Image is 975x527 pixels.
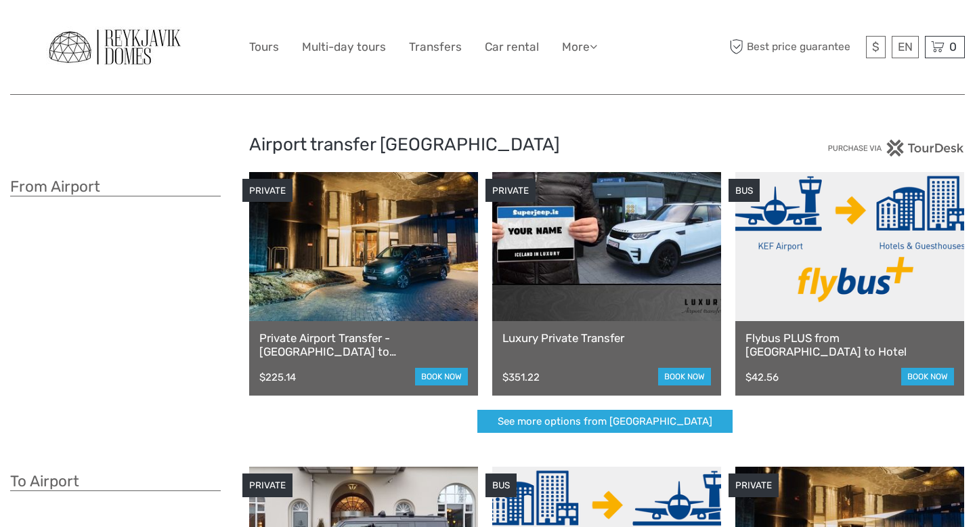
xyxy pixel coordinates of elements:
[477,410,733,434] a: See more options from [GEOGRAPHIC_DATA]
[658,368,711,385] a: book now
[745,371,779,383] div: $42.56
[242,473,292,497] div: PRIVATE
[745,331,954,359] a: Flybus PLUS from [GEOGRAPHIC_DATA] to Hotel
[872,40,880,54] span: $
[415,368,468,385] a: book now
[10,177,221,196] h3: From Airport
[485,179,536,203] div: PRIVATE
[901,368,954,385] a: book now
[562,37,597,57] a: More
[502,371,540,383] div: $351.22
[485,473,517,497] div: BUS
[892,36,919,58] div: EN
[249,134,727,156] h2: Airport transfer [GEOGRAPHIC_DATA]
[302,37,386,57] a: Multi-day tours
[409,37,462,57] a: Transfers
[485,37,539,57] a: Car rental
[727,36,863,58] span: Best price guarantee
[729,473,779,497] div: PRIVATE
[259,331,468,359] a: Private Airport Transfer - [GEOGRAPHIC_DATA] to [GEOGRAPHIC_DATA]
[827,140,965,156] img: PurchaseViaTourDesk.png
[41,21,190,73] img: General Info:
[729,179,760,203] div: BUS
[502,331,711,345] a: Luxury Private Transfer
[249,37,279,57] a: Tours
[947,40,959,54] span: 0
[10,472,221,491] h3: To Airport
[242,179,292,203] div: PRIVATE
[259,371,296,383] div: $225.14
